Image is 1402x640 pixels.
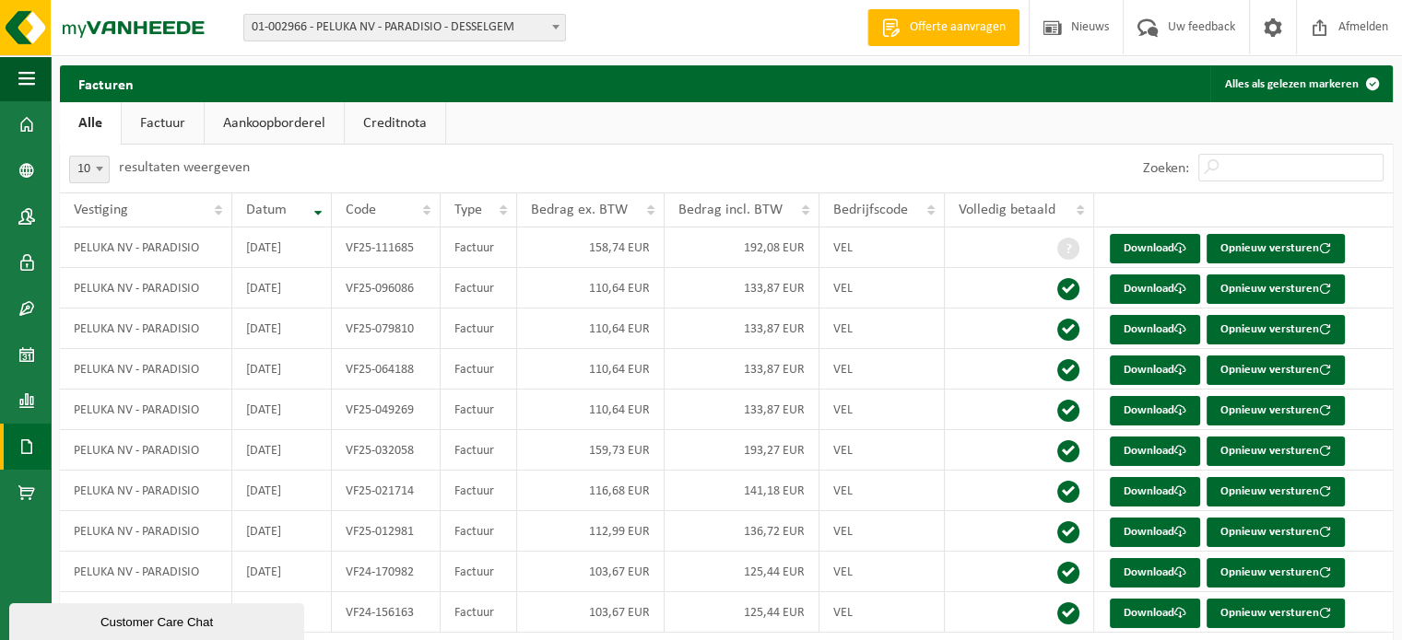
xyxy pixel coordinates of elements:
label: Zoeken: [1143,161,1189,176]
td: 103,67 EUR [517,552,665,592]
td: 103,67 EUR [517,592,665,633]
td: [DATE] [232,592,332,633]
td: 133,87 EUR [665,308,819,349]
span: Vestiging [74,203,128,217]
a: Aankoopborderel [205,102,344,145]
td: VEL [819,471,945,511]
td: PELUKA NV - PARADISIO [60,268,232,308]
td: 125,44 EUR [665,552,819,592]
a: Download [1110,315,1200,344]
button: Alles als gelezen markeren [1210,65,1391,102]
td: VEL [819,390,945,430]
td: PELUKA NV - PARADISIO [60,227,232,268]
td: VF25-049269 [332,390,442,430]
td: 110,64 EUR [517,349,665,390]
td: 133,87 EUR [665,390,819,430]
td: PELUKA NV - PARADISIO [60,390,232,430]
button: Opnieuw versturen [1207,355,1345,385]
td: PELUKA NV - PARADISIO [60,592,232,633]
span: Bedrijfscode [833,203,908,217]
td: Factuur [441,349,517,390]
a: Download [1110,234,1200,263]
td: PELUKA NV - PARADISIO [60,471,232,511]
td: VEL [819,349,945,390]
td: VEL [819,268,945,308]
td: VF24-156163 [332,592,442,633]
td: [DATE] [232,430,332,471]
td: VF25-096086 [332,268,442,308]
td: 110,64 EUR [517,308,665,349]
iframe: chat widget [9,599,308,640]
span: Offerte aanvragen [905,18,1010,37]
span: 01-002966 - PELUKA NV - PARADISIO - DESSELGEM [244,15,565,41]
span: Datum [246,203,287,217]
td: Factuur [441,227,517,268]
td: [DATE] [232,471,332,511]
td: 192,08 EUR [665,227,819,268]
td: Factuur [441,308,517,349]
td: 136,72 EUR [665,511,819,552]
td: VF25-012981 [332,511,442,552]
button: Opnieuw versturen [1207,558,1345,588]
td: VF24-170982 [332,552,442,592]
a: Download [1110,436,1200,466]
td: 112,99 EUR [517,511,665,552]
span: 10 [70,157,109,182]
button: Opnieuw versturen [1207,518,1345,547]
td: 158,74 EUR [517,227,665,268]
a: Download [1110,518,1200,547]
td: VEL [819,308,945,349]
td: 133,87 EUR [665,268,819,308]
td: PELUKA NV - PARADISIO [60,511,232,552]
td: [DATE] [232,227,332,268]
td: VEL [819,552,945,592]
td: Factuur [441,552,517,592]
a: Download [1110,599,1200,628]
td: 141,18 EUR [665,471,819,511]
span: 01-002966 - PELUKA NV - PARADISIO - DESSELGEM [243,14,566,41]
span: Volledig betaald [959,203,1055,217]
td: VEL [819,592,945,633]
td: [DATE] [232,268,332,308]
a: Alle [60,102,121,145]
button: Opnieuw versturen [1207,599,1345,628]
td: VF25-079810 [332,308,442,349]
td: Factuur [441,390,517,430]
a: Factuur [122,102,204,145]
td: 133,87 EUR [665,349,819,390]
td: [DATE] [232,511,332,552]
span: Code [346,203,376,217]
a: Download [1110,558,1200,588]
span: Bedrag incl. BTW [678,203,783,217]
button: Opnieuw versturen [1207,436,1345,466]
td: 125,44 EUR [665,592,819,633]
td: 159,73 EUR [517,430,665,471]
a: Offerte aanvragen [867,9,1019,46]
button: Opnieuw versturen [1207,396,1345,425]
td: Factuur [441,430,517,471]
a: Creditnota [345,102,445,145]
td: [DATE] [232,308,332,349]
td: VF25-021714 [332,471,442,511]
td: Factuur [441,511,517,552]
td: PELUKA NV - PARADISIO [60,552,232,592]
td: 116,68 EUR [517,471,665,511]
td: PELUKA NV - PARADISIO [60,430,232,471]
td: VEL [819,227,945,268]
a: Download [1110,355,1200,385]
span: 10 [69,156,110,183]
button: Opnieuw versturen [1207,274,1345,304]
td: VF25-064188 [332,349,442,390]
td: Factuur [441,592,517,633]
td: [DATE] [232,390,332,430]
td: [DATE] [232,552,332,592]
a: Download [1110,274,1200,304]
h2: Facturen [60,65,152,101]
td: Factuur [441,471,517,511]
td: VF25-032058 [332,430,442,471]
button: Opnieuw versturen [1207,315,1345,344]
td: 110,64 EUR [517,268,665,308]
a: Download [1110,477,1200,506]
button: Opnieuw versturen [1207,234,1345,263]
